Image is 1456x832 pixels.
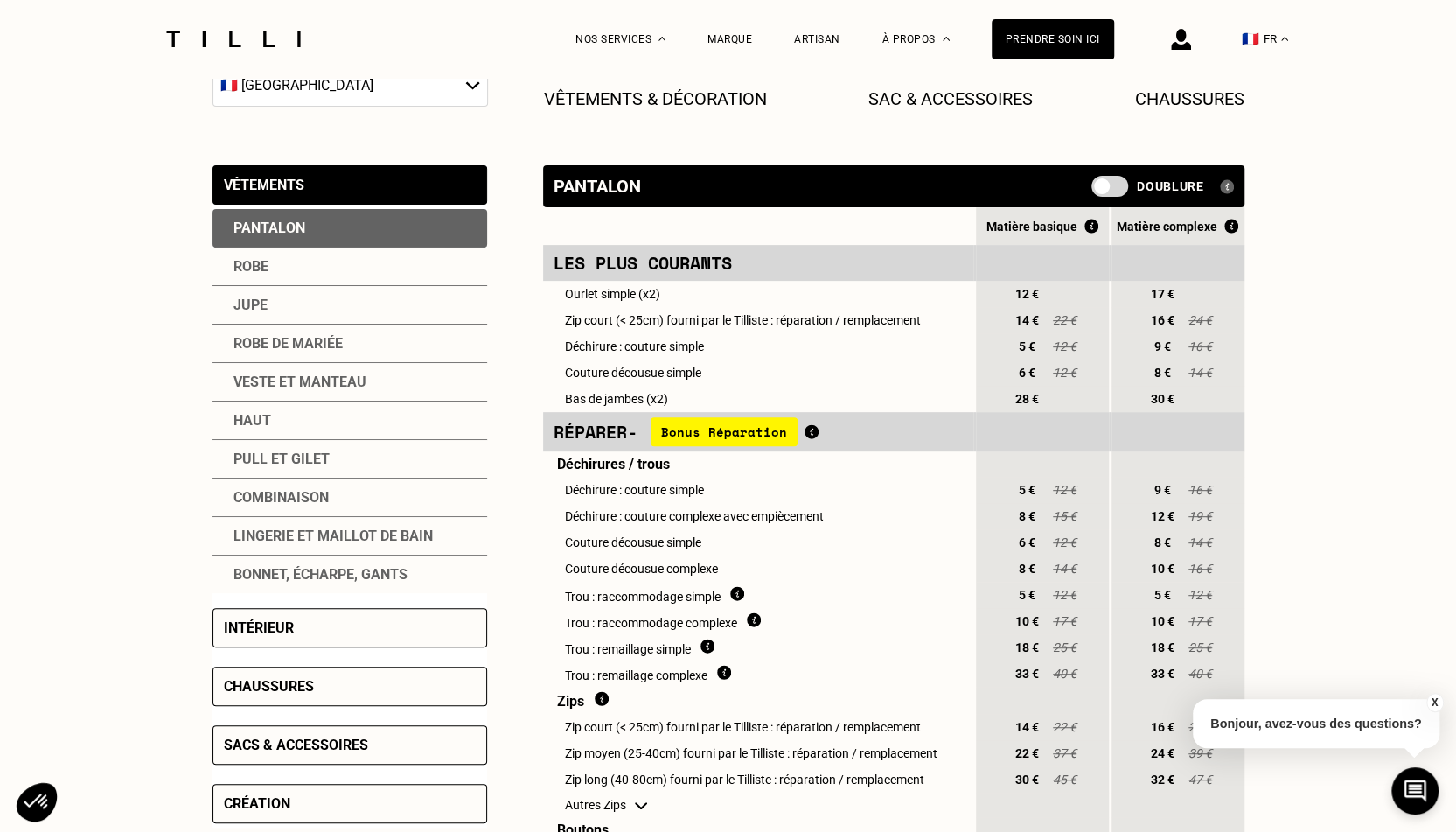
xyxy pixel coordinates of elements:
[543,766,973,793] td: Zip long (40-80cm) fourni par le Tilliste : réparation / remplacement
[1188,535,1214,549] span: 14 €
[1147,287,1179,301] span: 17 €
[1052,509,1078,523] span: 15 €
[1052,483,1078,497] span: 12 €
[543,333,973,360] td: Déchirure : couture simple
[1084,219,1098,234] img: Qu'est ce que le Bonus Réparation ?
[212,209,487,248] div: Pantalon
[1242,31,1259,47] span: 🇫🇷
[1137,179,1204,193] span: Doublure
[160,31,307,47] img: Logo du service de couturière Tilli
[1052,339,1078,353] span: 12 €
[992,19,1114,59] a: Prendre soin ici
[543,307,973,333] td: Zip court (< 25cm) fourni par le Tilliste : réparation / remplacement
[730,586,744,601] img: Qu'est ce que le raccommodage ?
[805,424,819,439] img: Qu'est ce que le Bonus Réparation ?
[543,793,973,817] td: Autres Zips
[868,88,1033,109] p: Sac & Accessoires
[1188,562,1214,576] span: 16 €
[1052,720,1078,734] span: 22 €
[224,619,294,636] div: Intérieur
[1012,773,1043,787] span: 30 €
[717,665,731,680] img: Qu'est ce que le remaillage ?
[543,386,973,412] td: Bas de jambes (x2)
[1147,640,1179,654] span: 18 €
[543,661,973,687] td: Trou : remaillage complexe
[700,639,714,654] img: Qu'est ce que le remaillage ?
[212,517,487,556] div: Lingerie et maillot de bain
[224,177,304,193] div: Vêtements
[658,37,665,41] img: Menu déroulant
[543,582,973,608] td: Trou : raccommodage simple
[1012,313,1043,327] span: 14 €
[707,33,752,45] a: Marque
[543,740,973,766] td: Zip moyen (25-40cm) fourni par le Tilliste : réparation / remplacement
[1012,640,1043,654] span: 18 €
[224,795,290,812] div: Création
[1220,179,1234,194] img: Qu'est ce qu'une doublure ?
[544,88,767,109] p: Vêtements & décoration
[543,451,973,477] td: Déchirures / trous
[1147,313,1179,327] span: 16 €
[1188,339,1214,353] span: 16 €
[943,37,950,41] img: Menu déroulant à propos
[1188,313,1214,327] span: 24 €
[1012,287,1043,301] span: 12 €
[543,360,973,386] td: Couture décousue simple
[543,503,973,529] td: Déchirure : couture complexe avec empiècement
[1188,588,1214,602] span: 12 €
[1171,29,1191,50] img: icône connexion
[1188,366,1214,380] span: 14 €
[1147,483,1179,497] span: 9 €
[224,678,314,695] div: Chaussures
[1147,339,1179,353] span: 9 €
[1188,614,1214,628] span: 17 €
[212,402,487,440] div: Haut
[1052,746,1078,760] span: 37 €
[635,802,647,809] img: chevron
[1052,640,1078,654] span: 25 €
[212,363,487,402] div: Veste et manteau
[212,479,487,517] div: Combinaison
[1012,509,1043,523] span: 8 €
[1147,773,1179,787] span: 32 €
[1012,746,1043,760] span: 22 €
[554,417,963,446] div: Réparer -
[1147,667,1179,681] span: 33 €
[1147,392,1179,406] span: 30 €
[543,714,973,740] td: Zip court (< 25cm) fourni par le Tilliste : réparation / remplacement
[1052,535,1078,549] span: 12 €
[976,219,1109,234] div: Matière basique
[1012,720,1043,734] span: 14 €
[1012,588,1043,602] span: 5 €
[1012,483,1043,497] span: 5 €
[554,176,641,197] div: Pantalon
[1012,366,1043,380] span: 6 €
[543,556,973,582] td: Couture décousue complexe
[1188,720,1214,734] span: 24 €
[1188,640,1214,654] span: 25 €
[794,33,840,45] a: Artisan
[1147,509,1179,523] span: 12 €
[1147,720,1179,734] span: 16 €
[651,417,798,446] span: Bonus Réparation
[1012,535,1043,549] span: 6 €
[1135,88,1244,109] p: Chaussures
[1188,746,1214,760] span: 39 €
[1188,483,1214,497] span: 16 €
[224,737,368,753] div: Sacs & accessoires
[1012,667,1043,681] span: 33 €
[1052,588,1078,602] span: 12 €
[1147,588,1179,602] span: 5 €
[1052,773,1078,787] span: 45 €
[212,286,487,325] div: Jupe
[543,634,973,661] td: Trou : remaillage simple
[543,477,973,503] td: Déchirure : couture simple
[543,281,973,307] td: Ourlet simple (x2)
[1193,699,1439,748] p: Bonjour, avez-vous des questions?
[1052,366,1078,380] span: 12 €
[1052,614,1078,628] span: 17 €
[1147,562,1179,576] span: 10 €
[1147,614,1179,628] span: 10 €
